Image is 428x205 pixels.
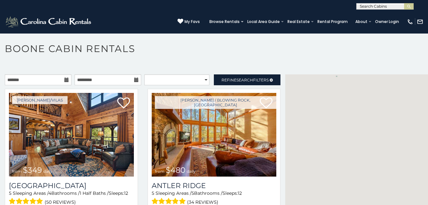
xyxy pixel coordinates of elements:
a: [PERSON_NAME] / Blowing Rock, [GEOGRAPHIC_DATA] [155,96,277,109]
span: Refine Filters [221,78,269,82]
a: Diamond Creek Lodge from $349 daily [9,93,134,177]
a: Owner Login [372,17,402,26]
a: [PERSON_NAME]/Vilas [12,96,68,104]
img: Antler Ridge [152,93,277,177]
a: Real Estate [284,17,313,26]
img: White-1-2.png [5,15,93,28]
span: 12 [238,190,242,196]
img: phone-regular-white.png [407,19,413,25]
h3: Diamond Creek Lodge [9,181,134,190]
span: 4 [48,190,51,196]
span: 1 Half Baths / [80,190,109,196]
a: [GEOGRAPHIC_DATA] [9,181,134,190]
span: My Favs [185,19,200,25]
a: Antler Ridge from $480 daily [152,93,277,177]
a: My Favs [178,19,200,25]
span: 12 [124,190,128,196]
img: Diamond Creek Lodge [9,93,134,177]
span: daily [43,169,52,174]
a: Local Area Guide [244,17,283,26]
a: Add to favorites [117,97,130,110]
img: mail-regular-white.png [417,19,423,25]
span: daily [187,169,196,174]
a: Rental Program [314,17,351,26]
span: Search [236,78,253,82]
span: 5 [192,190,194,196]
a: RefineSearchFilters [214,74,280,85]
span: 5 [9,190,11,196]
span: from [12,169,22,174]
a: Antler Ridge [152,181,277,190]
a: Browse Rentals [206,17,243,26]
span: $349 [23,165,42,175]
span: 5 [152,190,154,196]
span: from [155,169,164,174]
span: $480 [166,165,185,175]
a: About [352,17,371,26]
